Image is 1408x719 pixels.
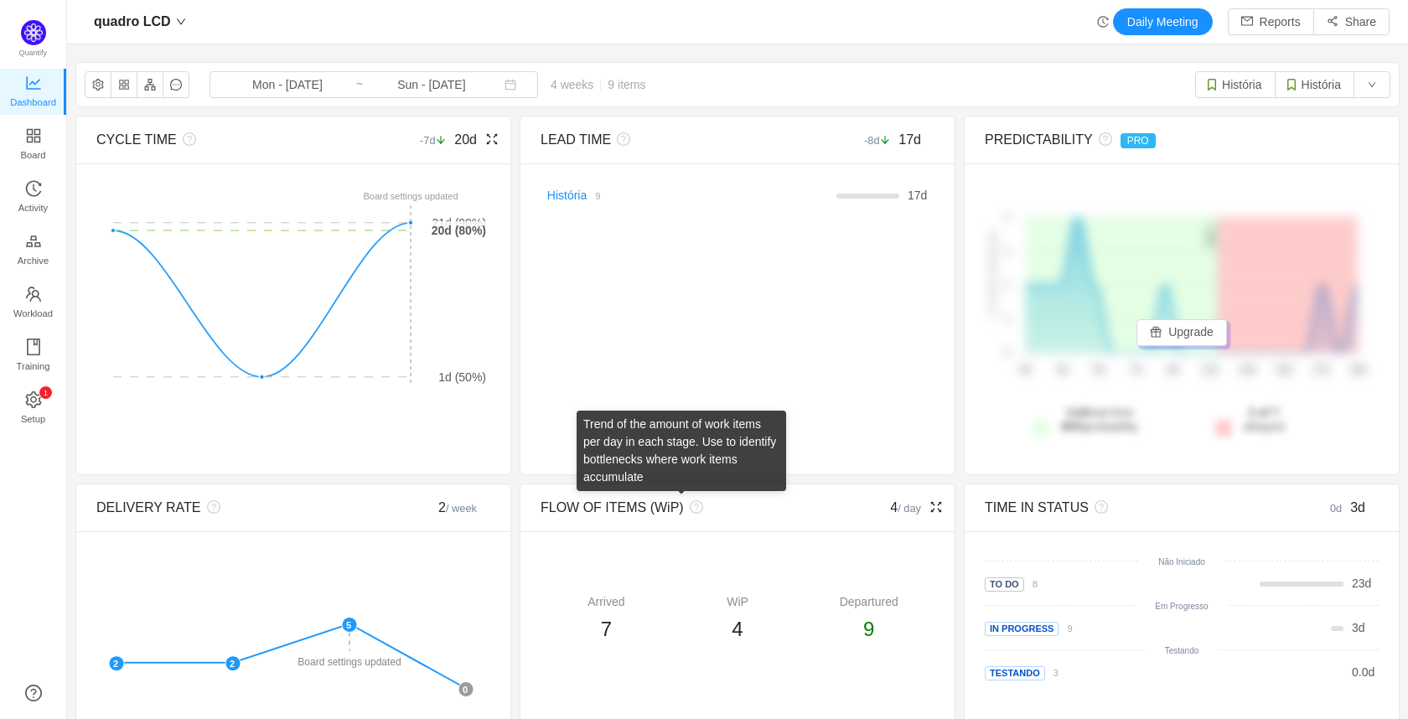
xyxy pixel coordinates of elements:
[18,191,48,225] span: Activity
[25,127,42,144] i: icon: appstore
[985,666,1045,680] span: Testando
[1243,406,1284,433] span: delayed
[1275,71,1354,98] button: História
[587,189,600,202] a: 9
[1005,212,1010,222] tspan: 2
[1057,365,1068,376] tspan: 3d
[1205,78,1219,91] img: 10315
[985,130,1281,150] div: PREDICTABILITY
[908,189,921,202] span: 17
[1061,420,1084,433] strong: 80%
[1312,365,1329,376] tspan: 17d
[1131,365,1141,376] tspan: 7d
[1352,621,1359,634] span: 3
[111,71,137,98] button: icon: appstore
[985,622,1059,636] span: In Progress
[611,132,630,146] i: icon: question-circle
[541,132,611,147] span: LEAD TIME
[294,651,404,673] div: Board settings updated
[1061,420,1138,433] span: probability
[541,498,836,518] div: FLOW OF ITEMS (WiP)
[1094,365,1105,376] tspan: 5d
[220,75,355,94] input: Start date
[39,386,52,399] sup: 1
[25,339,42,373] a: Training
[985,498,1281,518] div: TIME IN STATUS
[1239,365,1255,376] tspan: 13d
[96,498,392,518] div: DELIVERY RATE
[1228,8,1314,35] button: icon: mailReports
[477,132,499,146] i: icon: fullscreen
[1249,406,1280,419] strong: 2 of 7
[505,79,516,91] i: icon: calendar
[601,618,612,640] span: 7
[836,498,935,518] div: 4
[1352,577,1371,590] span: d
[538,78,658,91] span: 4 weeks
[94,8,171,35] span: quadro LCD
[19,49,48,57] span: Quantify
[43,386,47,399] p: 1
[1155,602,1208,611] small: Em Progresso
[1019,365,1030,376] tspan: 0d
[25,233,42,250] i: icon: gold
[577,411,786,491] div: Trend of the amount of work items per day in each stage. Use to identify bottlenecks where work i...
[1354,71,1390,98] button: icon: down
[595,191,600,201] small: 9
[1352,665,1368,679] span: 0.0
[1313,8,1390,35] button: icon: share-altShare
[1089,500,1108,514] i: icon: question-circle
[176,17,186,27] i: icon: down
[863,618,874,640] span: 9
[1121,133,1156,148] span: PRO
[803,593,934,611] div: Departured
[1352,665,1374,679] span: d
[1093,132,1112,146] i: icon: question-circle
[446,502,477,515] small: / week
[672,593,804,611] div: WiP
[1005,314,1010,324] tspan: 1
[864,134,898,147] small: -8d
[684,500,703,514] i: icon: question-circle
[1352,577,1365,590] span: 23
[880,135,891,146] i: icon: arrow-down
[454,132,477,147] span: 20d
[988,231,998,318] text: # of items delivered
[364,75,500,94] input: End date
[163,71,189,98] button: icon: message
[1024,577,1038,590] a: 8
[1067,623,1072,634] small: 9
[177,132,196,146] i: icon: question-circle
[21,402,45,436] span: Setup
[201,500,220,514] i: icon: question-circle
[732,618,743,640] span: 4
[1349,365,1366,376] tspan: 19d
[1045,665,1059,679] a: 3
[921,500,943,514] i: icon: fullscreen
[1005,348,1010,358] tspan: 0
[1061,406,1138,433] span: lead time
[1136,319,1227,346] button: icon: giftUpgrade
[25,391,42,408] i: icon: setting
[547,189,587,202] a: História
[25,234,42,267] a: Archive
[21,20,46,45] img: Quantify
[10,85,56,119] span: Dashboard
[908,189,927,202] span: d
[1158,557,1205,566] small: Não Iniciado
[1053,668,1059,678] small: 3
[25,287,42,320] a: Workload
[25,180,42,197] i: icon: history
[25,181,42,215] a: Activity
[1276,365,1292,376] tspan: 15d
[16,349,49,383] span: Training
[1165,646,1199,655] small: Testando
[25,339,42,355] i: icon: book
[25,75,42,109] a: Dashboard
[420,134,454,147] small: -7d
[1097,16,1109,28] i: icon: history
[1066,406,1086,419] strong: 11d
[1330,502,1350,515] small: 0d
[985,577,1024,592] span: To Do
[1167,365,1178,376] tspan: 9d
